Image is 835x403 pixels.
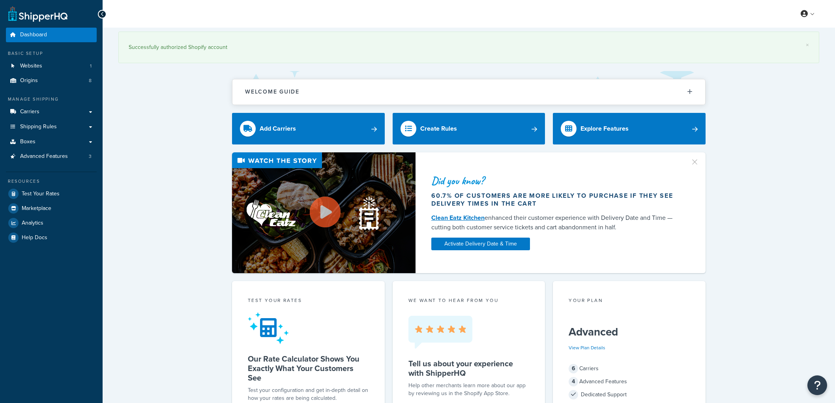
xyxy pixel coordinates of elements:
[6,149,97,164] a: Advanced Features3
[22,205,51,212] span: Marketplace
[6,50,97,57] div: Basic Setup
[569,377,578,386] span: 4
[20,139,36,145] span: Boxes
[569,376,690,387] div: Advanced Features
[408,359,530,378] h5: Tell us about your experience with ShipperHQ
[6,96,97,103] div: Manage Shipping
[6,73,97,88] li: Origins
[580,123,629,134] div: Explore Features
[260,123,296,134] div: Add Carriers
[6,135,97,149] a: Boxes
[569,363,690,374] div: Carriers
[248,354,369,382] h5: Our Rate Calculator Shows You Exactly What Your Customers See
[807,375,827,395] button: Open Resource Center
[6,216,97,230] a: Analytics
[569,297,690,306] div: Your Plan
[6,105,97,119] a: Carriers
[6,73,97,88] a: Origins8
[431,192,681,208] div: 60.7% of customers are more likely to purchase if they see delivery times in the cart
[89,77,92,84] span: 8
[6,201,97,216] a: Marketplace
[420,123,457,134] div: Create Rules
[569,364,578,373] span: 6
[553,113,706,144] a: Explore Features
[245,89,300,95] h2: Welcome Guide
[20,153,68,160] span: Advanced Features
[90,63,92,69] span: 1
[408,382,530,397] p: Help other merchants learn more about our app by reviewing us in the Shopify App Store.
[393,113,545,144] a: Create Rules
[6,149,97,164] li: Advanced Features
[6,59,97,73] li: Websites
[22,191,60,197] span: Test Your Rates
[6,187,97,201] a: Test Your Rates
[20,124,57,130] span: Shipping Rules
[20,32,47,38] span: Dashboard
[129,42,809,53] div: Successfully authorized Shopify account
[22,220,43,227] span: Analytics
[806,42,809,48] a: ×
[6,178,97,185] div: Resources
[20,109,39,115] span: Carriers
[431,238,530,250] a: Activate Delivery Date & Time
[431,213,485,222] a: Clean Eatz Kitchen
[569,326,690,338] h5: Advanced
[20,77,38,84] span: Origins
[6,120,97,134] a: Shipping Rules
[6,28,97,42] a: Dashboard
[20,63,42,69] span: Websites
[6,231,97,245] a: Help Docs
[431,213,681,232] div: enhanced their customer experience with Delivery Date and Time — cutting both customer service ti...
[22,234,47,241] span: Help Docs
[408,297,530,304] p: we want to hear from you
[232,152,416,274] img: Video thumbnail
[569,389,690,400] div: Dedicated Support
[232,113,385,144] a: Add Carriers
[6,59,97,73] a: Websites1
[248,297,369,306] div: Test your rates
[232,79,705,104] button: Welcome Guide
[248,386,369,402] div: Test your configuration and get in-depth detail on how your rates are being calculated.
[569,344,605,351] a: View Plan Details
[89,153,92,160] span: 3
[431,175,681,186] div: Did you know?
